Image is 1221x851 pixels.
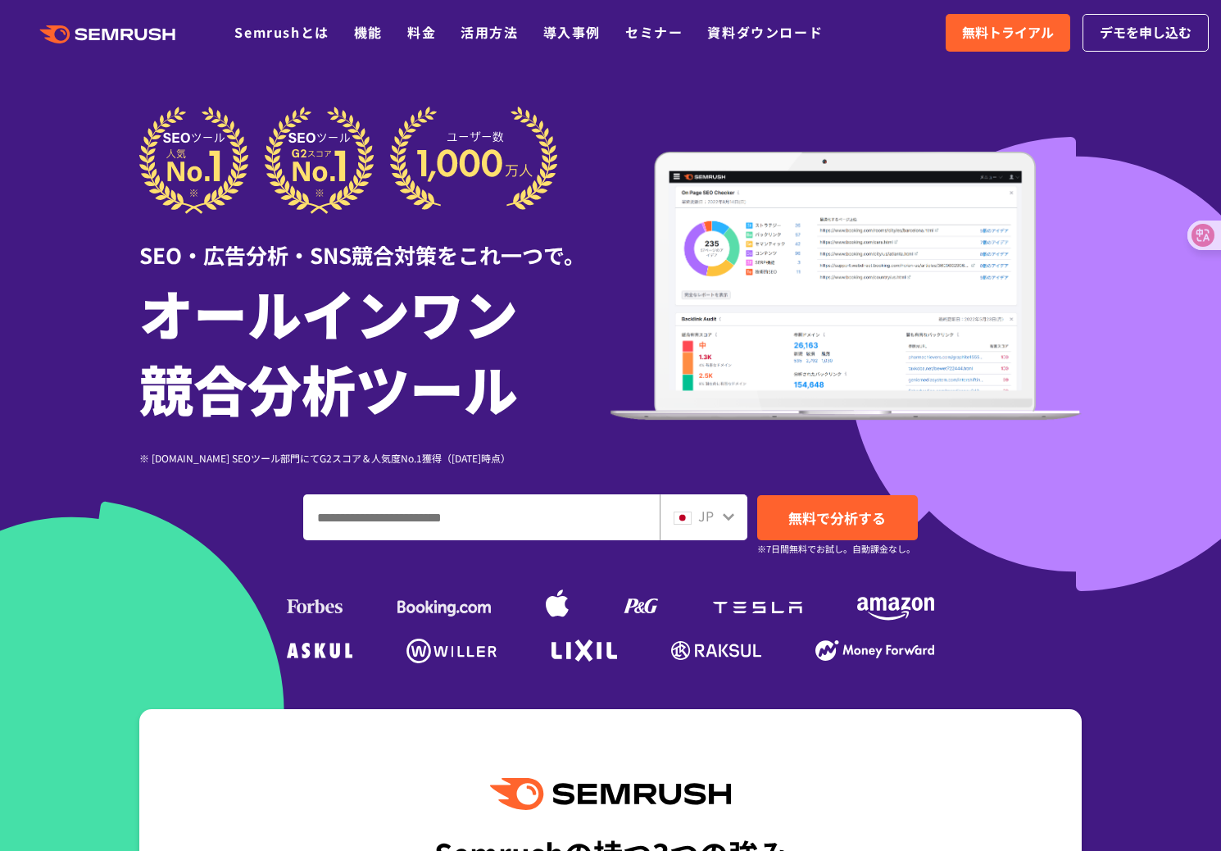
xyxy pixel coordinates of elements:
a: 機能 [354,22,383,42]
a: 無料で分析する [757,495,918,540]
h1: オールインワン 競合分析ツール [139,275,610,425]
span: JP [698,506,714,526]
a: 資料ダウンロード [707,22,823,42]
div: SEO・広告分析・SNS競合対策をこれ一つで。 [139,214,610,271]
span: デモを申し込む [1100,22,1191,43]
a: 料金 [407,22,436,42]
a: 活用方法 [461,22,518,42]
input: ドメイン、キーワードまたはURLを入力してください [304,495,659,539]
span: 無料で分析する [788,507,886,528]
img: Semrush [490,778,731,810]
div: ※ [DOMAIN_NAME] SEOツール部門にてG2スコア＆人気度No.1獲得（[DATE]時点） [139,450,610,466]
a: 無料トライアル [946,14,1070,52]
a: Semrushとは [234,22,329,42]
small: ※7日間無料でお試し。自動課金なし。 [757,541,915,557]
a: デモを申し込む [1083,14,1209,52]
a: セミナー [625,22,683,42]
a: 導入事例 [543,22,601,42]
span: 無料トライアル [962,22,1054,43]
